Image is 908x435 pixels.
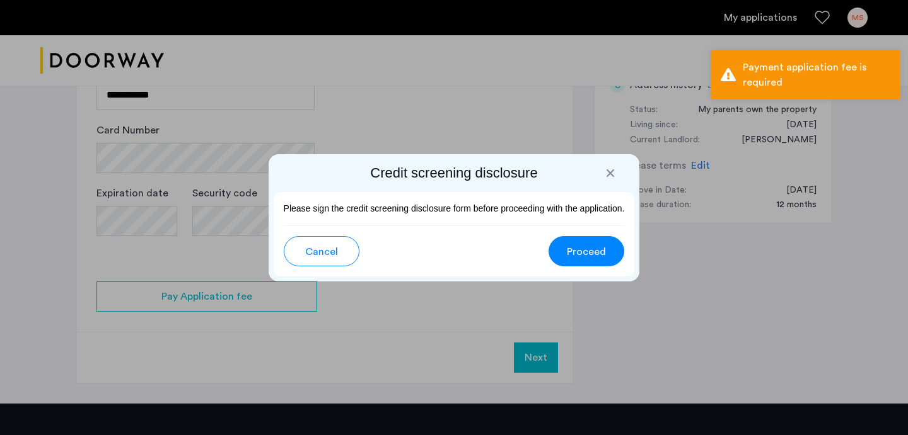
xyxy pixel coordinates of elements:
p: Please sign the credit screening disclosure form before proceeding with the application. [284,202,625,215]
button: button [284,236,359,266]
h2: Credit screening disclosure [274,164,635,182]
span: Cancel [305,244,338,259]
button: button [549,236,624,266]
div: Payment application fee is required [743,60,891,90]
span: Proceed [567,244,606,259]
